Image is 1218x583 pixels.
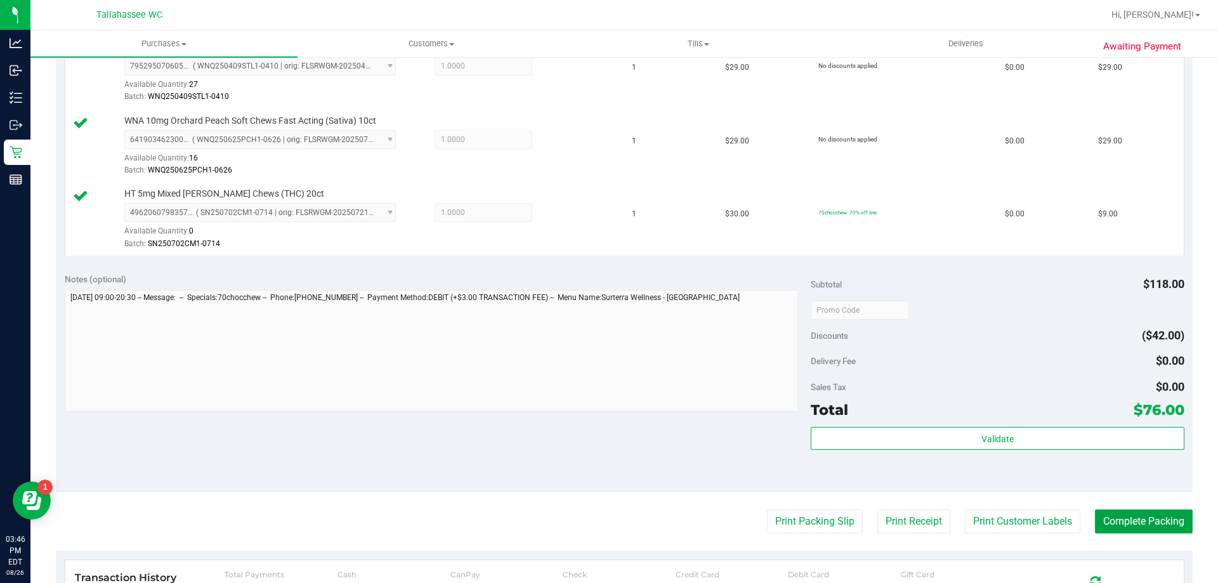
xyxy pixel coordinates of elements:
span: HT 5mg Mixed [PERSON_NAME] Chews (THC) 20ct [124,188,324,200]
span: Customers [298,38,564,49]
span: $0.00 [1005,208,1025,220]
span: 16 [189,154,198,162]
span: $9.00 [1098,208,1118,220]
span: 0 [189,226,193,235]
span: Tallahassee WC [96,10,162,20]
span: 27 [189,80,198,89]
button: Print Customer Labels [965,509,1080,534]
span: No discounts applied [818,62,877,69]
span: Hi, [PERSON_NAME]! [1111,10,1194,20]
span: $29.00 [1098,135,1122,147]
inline-svg: Retail [10,146,22,159]
inline-svg: Inbound [10,64,22,77]
span: 1 [632,208,636,220]
span: Awaiting Payment [1103,39,1181,54]
span: Discounts [811,324,848,347]
a: Tills [565,30,832,57]
button: Validate [811,427,1184,450]
span: Subtotal [811,279,842,289]
p: 03:46 PM EDT [6,534,25,568]
div: Total Payments [225,570,337,579]
inline-svg: Outbound [10,119,22,131]
span: $29.00 [1098,62,1122,74]
span: Notes (optional) [65,274,126,284]
inline-svg: Analytics [10,37,22,49]
div: Debit Card [788,570,901,579]
span: ($42.00) [1142,329,1184,342]
div: Available Quantity: [124,149,410,174]
span: $0.00 [1005,62,1025,74]
span: Validate [981,434,1014,444]
div: CanPay [450,570,563,579]
span: WNA 10mg Orchard Peach Soft Chews Fast Acting (Sativa) 10ct [124,115,376,127]
span: 1 [632,62,636,74]
span: $118.00 [1143,277,1184,291]
a: Customers [298,30,565,57]
span: SN250702CM1-0714 [148,239,220,248]
span: 70chocchew: 70% off line [818,209,877,216]
span: $29.00 [725,62,749,74]
span: 1 [632,135,636,147]
button: Complete Packing [1095,509,1193,534]
div: Available Quantity: [124,222,410,247]
div: Cash [337,570,450,579]
iframe: Resource center unread badge [37,480,53,495]
span: $76.00 [1134,401,1184,419]
span: Total [811,401,848,419]
input: Promo Code [811,301,909,320]
a: Purchases [30,30,298,57]
span: Deliveries [931,38,1000,49]
button: Print Receipt [877,509,950,534]
span: Batch: [124,239,146,248]
a: Deliveries [832,30,1099,57]
span: No discounts applied [818,136,877,143]
div: Credit Card [676,570,789,579]
span: WNQ250625PCH1-0626 [148,166,232,174]
div: Check [563,570,676,579]
iframe: Resource center [13,481,51,520]
button: Print Packing Slip [767,509,863,534]
div: Available Quantity: [124,75,410,100]
span: Purchases [30,38,298,49]
span: $29.00 [725,135,749,147]
span: WNQ250409STL1-0410 [148,92,229,101]
span: Delivery Fee [811,356,856,366]
p: 08/26 [6,568,25,577]
div: Gift Card [901,570,1014,579]
span: Batch: [124,166,146,174]
inline-svg: Reports [10,173,22,186]
span: $0.00 [1156,380,1184,393]
span: $0.00 [1156,354,1184,367]
span: $0.00 [1005,135,1025,147]
span: Tills [565,38,831,49]
span: Batch: [124,92,146,101]
span: Sales Tax [811,382,846,392]
inline-svg: Inventory [10,91,22,104]
span: $30.00 [725,208,749,220]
